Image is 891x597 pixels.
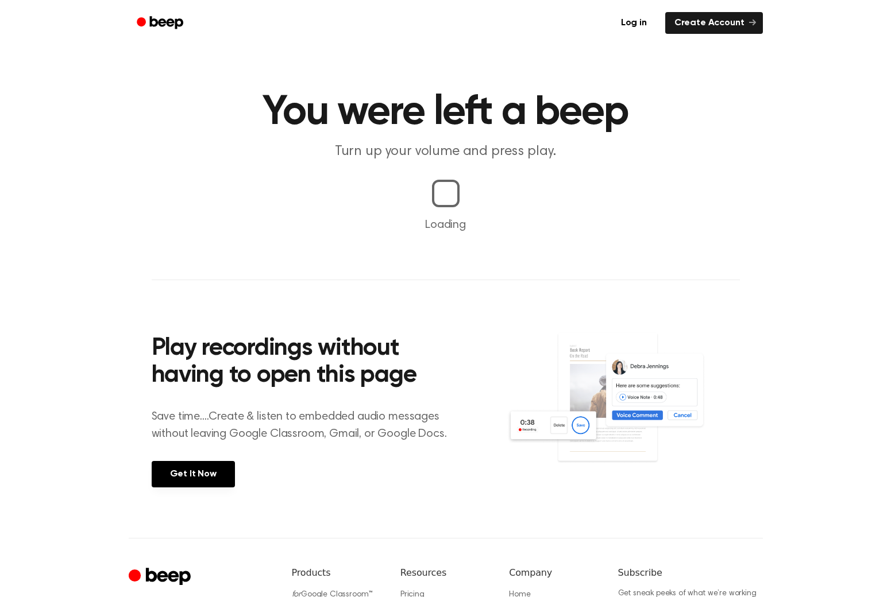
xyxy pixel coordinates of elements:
p: Turn up your volume and press play. [225,142,666,161]
a: Cruip [129,566,194,588]
h2: Play recordings without having to open this page [152,335,461,390]
img: Voice Comments on Docs and Recording Widget [507,332,739,486]
h6: Products [292,566,382,580]
h6: Subscribe [618,566,763,580]
h6: Resources [400,566,491,580]
p: Save time....Create & listen to embedded audio messages without leaving Google Classroom, Gmail, ... [152,408,461,443]
h6: Company [509,566,599,580]
p: Loading [14,216,877,234]
a: Log in [610,10,658,36]
a: Create Account [665,12,763,34]
a: Beep [129,12,194,34]
h1: You were left a beep [152,92,740,133]
a: Get It Now [152,461,235,487]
